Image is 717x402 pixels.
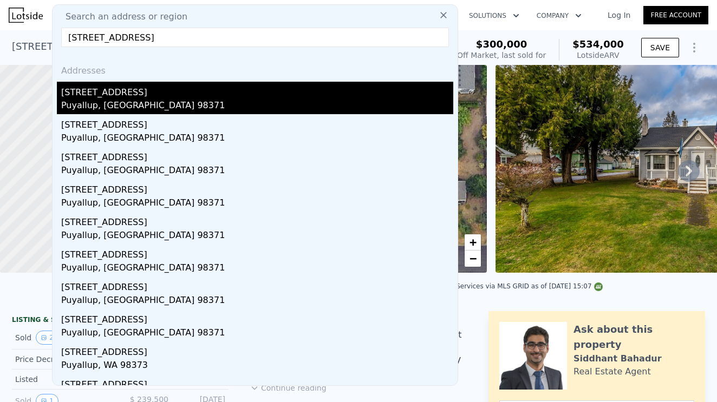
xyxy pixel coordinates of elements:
a: Log In [595,10,643,21]
div: Puyallup, WA 98373 [61,359,453,374]
img: NWMLS Logo [594,282,603,291]
button: View historical data [36,331,62,345]
button: Continue reading [250,383,327,393]
img: Lotside [9,8,43,23]
a: Zoom out [465,251,481,267]
span: + [470,235,477,249]
div: Puyallup, [GEOGRAPHIC_DATA] 98371 [61,164,453,179]
div: Addresses [57,56,453,82]
button: SAVE [641,38,679,57]
div: LISTING & SALE HISTORY [12,315,229,326]
input: Enter an address, city, region, neighborhood or zip code [61,28,449,47]
div: Puyallup, [GEOGRAPHIC_DATA] 98371 [61,294,453,309]
div: Puyallup, [GEOGRAPHIC_DATA] 98371 [61,326,453,341]
a: Free Account [643,6,708,24]
div: [STREET_ADDRESS] [61,309,453,326]
span: $534,000 [572,38,624,50]
div: Puyallup, [GEOGRAPHIC_DATA] 98371 [61,261,453,276]
div: Siddhant Bahadur [573,352,662,365]
div: Lotside ARV [572,50,624,61]
span: − [470,252,477,265]
div: Listed [15,374,112,385]
div: Puyallup, [GEOGRAPHIC_DATA] 98371 [61,131,453,147]
div: Real Estate Agent [573,365,651,378]
div: [STREET_ADDRESS] [61,114,453,131]
button: Company [528,6,590,25]
div: [STREET_ADDRESS] [61,82,453,99]
div: Ask about this property [573,322,694,352]
div: [STREET_ADDRESS] [61,374,453,391]
div: [STREET_ADDRESS] [61,244,453,261]
button: Show Options [683,37,705,58]
div: [STREET_ADDRESS] [61,147,453,164]
div: Puyallup, [GEOGRAPHIC_DATA] 98371 [61,196,453,212]
div: Puyallup, [GEOGRAPHIC_DATA] 98371 [61,229,453,244]
div: Off Market, last sold for [457,50,546,61]
div: [STREET_ADDRESS] [61,179,453,196]
div: [STREET_ADDRESS] [61,212,453,229]
span: Search an address or region [57,10,187,23]
div: [STREET_ADDRESS] [61,341,453,359]
span: $300,000 [476,38,527,50]
button: Solutions [460,6,528,25]
div: [STREET_ADDRESS] [61,276,453,294]
div: Price Decrease [15,354,112,365]
div: Sold [15,331,112,345]
a: Zoom in [465,234,481,251]
div: Puyallup, [GEOGRAPHIC_DATA] 98371 [61,99,453,114]
div: [STREET_ADDRESS] , Puyallup , WA 98371 [12,39,212,54]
